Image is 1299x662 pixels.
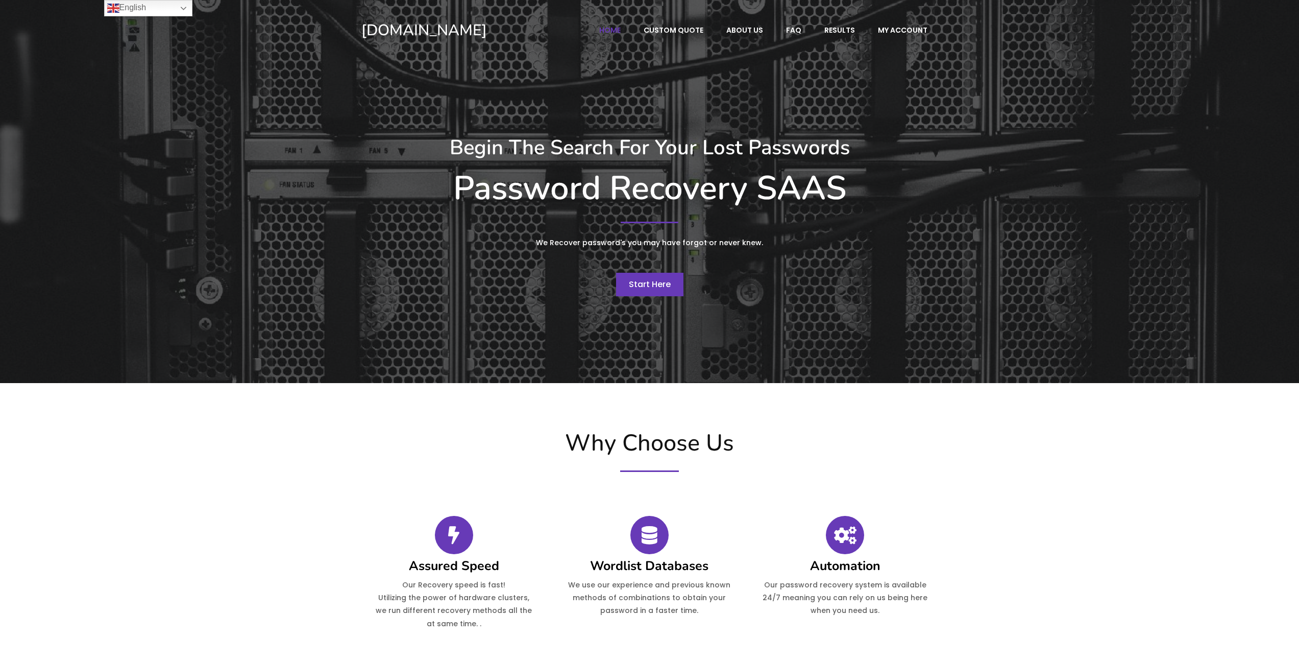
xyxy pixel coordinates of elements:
a: Home [589,20,631,40]
a: About Us [716,20,774,40]
h2: Why Choose Us [356,430,943,457]
span: Start Here [629,278,671,290]
p: Our password recovery system is available 24/7 meaning you can rely on us being here when you nee... [763,579,927,618]
a: FAQ [775,20,812,40]
span: Results [824,26,855,35]
a: [DOMAIN_NAME] [361,20,557,40]
p: Our Recovery speed is fast! Utilizing the power of hardware clusters, we run different recovery m... [372,579,536,630]
a: Start Here [616,273,683,296]
span: About Us [726,26,763,35]
h4: Assured Speed [372,560,536,573]
img: en [107,2,119,14]
span: My account [878,26,927,35]
h3: Begin The Search For Your Lost Passwords [361,135,938,160]
h4: Wordlist Databases [567,560,732,573]
h4: Automation [763,560,927,573]
h1: Password Recovery SAAS [361,169,938,208]
a: My account [867,20,938,40]
span: FAQ [786,26,801,35]
p: We Recover password's you may have forgot or never knew. [458,237,841,249]
a: Custom Quote [633,20,714,40]
span: Home [599,26,621,35]
a: Results [814,20,866,40]
span: Custom Quote [644,26,703,35]
p: We use our experience and previous known methods of combinations to obtain your password in a fas... [567,579,732,618]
